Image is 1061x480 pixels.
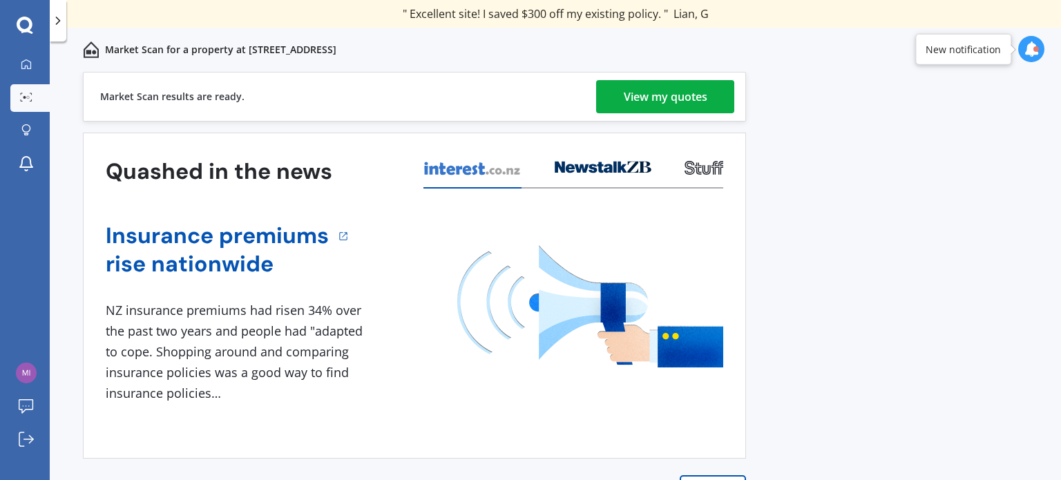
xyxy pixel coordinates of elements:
a: rise nationwide [106,250,329,278]
div: Market Scan results are ready. [100,73,245,121]
img: home-and-contents.b802091223b8502ef2dd.svg [83,41,99,58]
img: baba5c6c8a9854538e5b1114510d6b11 [16,363,37,383]
a: View my quotes [596,80,734,113]
h3: Quashed in the news [106,157,332,186]
a: Insurance premiums [106,222,329,250]
div: New notification [926,42,1001,56]
img: media image [457,245,723,367]
p: Market Scan for a property at [STREET_ADDRESS] [105,43,336,57]
div: View my quotes [624,80,707,113]
div: NZ insurance premiums had risen 34% over the past two years and people had "adapted to cope. Shop... [106,300,368,403]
